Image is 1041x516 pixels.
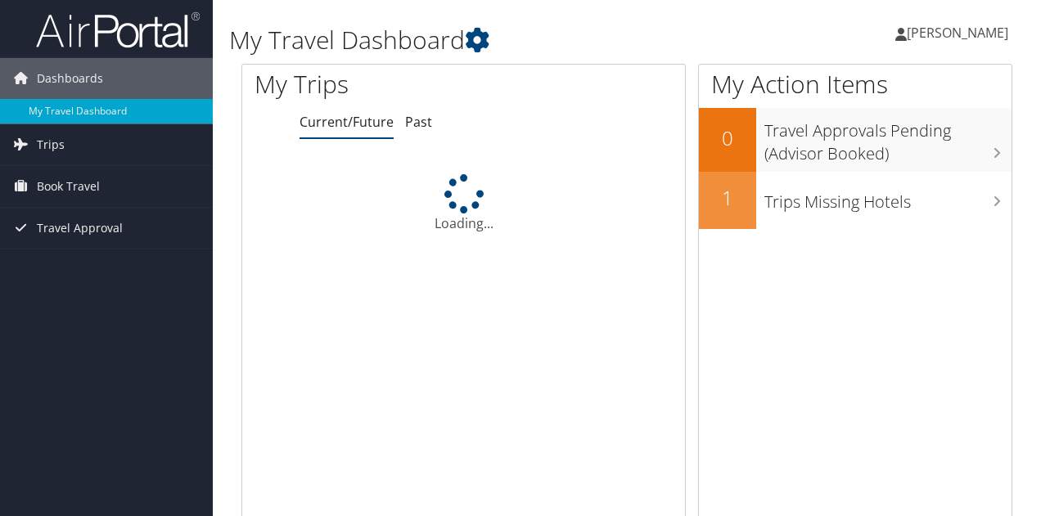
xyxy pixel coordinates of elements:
a: Past [405,113,432,131]
h3: Trips Missing Hotels [764,182,1012,213]
img: airportal-logo.png [36,11,200,49]
span: Trips [37,124,65,165]
span: [PERSON_NAME] [907,24,1008,42]
h1: My Travel Dashboard [229,23,759,57]
span: Dashboards [37,58,103,99]
h2: 1 [699,184,756,212]
a: [PERSON_NAME] [895,8,1025,57]
a: 0Travel Approvals Pending (Advisor Booked) [699,108,1012,171]
h1: My Action Items [699,67,1012,101]
span: Book Travel [37,166,100,207]
h3: Travel Approvals Pending (Advisor Booked) [764,111,1012,165]
span: Travel Approval [37,208,123,249]
h1: My Trips [255,67,489,101]
a: Current/Future [300,113,394,131]
a: 1Trips Missing Hotels [699,172,1012,229]
h2: 0 [699,124,756,152]
div: Loading... [242,174,685,233]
